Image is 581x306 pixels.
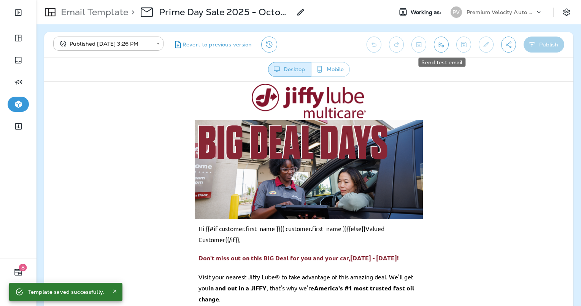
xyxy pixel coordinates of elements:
[451,6,462,18] div: PV
[154,191,370,221] span: Visit your nearest Jiffy Lube® to take advantage of this amazing deal. We'll get you , that's why...
[110,287,119,296] button: Close
[154,143,340,161] span: Hi {{#if customer.first_name }}{{ customer.first_name }}{{else}}Valued Customer{{/if}},
[154,172,306,180] span: Don't miss out on this BIG Deal for you and your car,
[19,264,27,271] span: 8
[208,2,322,37] img: JL%20MC%20Logo%20Red.png
[268,62,311,77] button: Desktop
[183,41,252,48] span: Revert to previous version
[411,9,443,16] span: Working as:
[170,37,255,53] button: Revert to previous version
[151,38,379,137] img: BDD_Prime_Header.png
[58,6,128,18] p: Email Template
[261,37,277,53] button: View Changelog
[59,40,151,48] div: Published [DATE] 3:26 PM
[306,172,355,180] strong: [DATE] - [DATE]!
[311,62,350,77] button: Mobile
[501,37,516,53] button: Create a Shareable Preview Link
[28,285,104,299] div: Template saved successfully.
[128,6,135,18] p: >
[467,9,535,15] p: Premium Velocity Auto dba Jiffy Lube
[418,58,465,67] div: Send test email
[560,5,573,19] button: Settings
[8,5,29,20] button: Expand Sidebar
[164,202,222,210] strong: in and out in a JIFFY
[434,37,449,53] button: Send test email
[159,6,292,18] p: Prime Day Sale 2025 - October
[8,265,29,280] button: 8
